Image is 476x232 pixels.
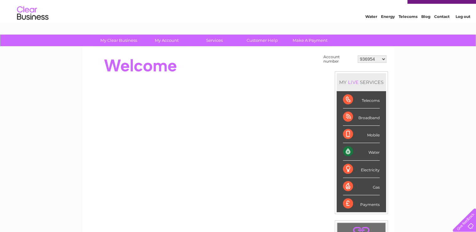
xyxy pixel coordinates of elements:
a: Log out [455,27,470,31]
a: Services [188,35,240,46]
div: Clear Business is a trading name of Verastar Limited (registered in [GEOGRAPHIC_DATA] No. 3667643... [90,3,387,30]
img: logo.png [17,16,49,36]
a: 0333 014 3131 [357,3,401,11]
a: Telecoms [399,27,417,31]
div: LIVE [347,79,360,85]
div: Water [343,143,380,160]
a: Customer Help [236,35,288,46]
div: Gas [343,178,380,195]
a: Water [365,27,377,31]
a: Make A Payment [284,35,336,46]
td: Account number [322,53,356,65]
div: Telecoms [343,91,380,108]
div: Broadband [343,108,380,126]
div: Mobile [343,126,380,143]
a: Contact [434,27,450,31]
div: Payments [343,195,380,212]
div: Electricity [343,161,380,178]
a: My Account [141,35,193,46]
a: Energy [381,27,395,31]
a: Blog [421,27,430,31]
a: My Clear Business [93,35,145,46]
div: MY SERVICES [337,73,386,91]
